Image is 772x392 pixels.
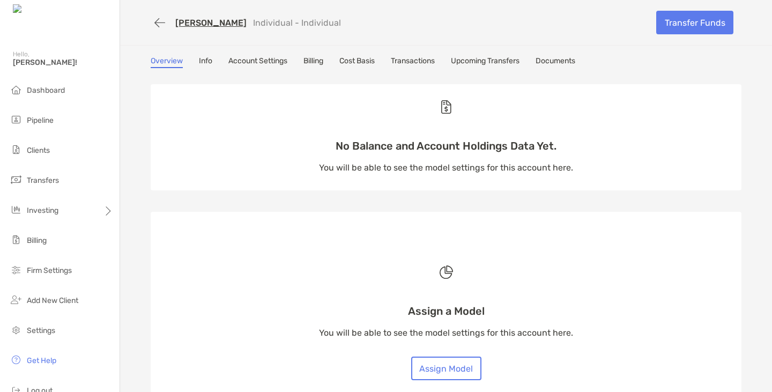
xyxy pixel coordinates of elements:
[319,161,573,174] p: You will be able to see the model settings for this account here.
[199,56,212,68] a: Info
[27,356,56,365] span: Get Help
[391,56,435,68] a: Transactions
[228,56,287,68] a: Account Settings
[27,326,55,335] span: Settings
[10,323,23,336] img: settings icon
[303,56,323,68] a: Billing
[451,56,519,68] a: Upcoming Transfers
[27,236,47,245] span: Billing
[10,263,23,276] img: firm-settings icon
[27,86,65,95] span: Dashboard
[10,173,23,186] img: transfers icon
[411,357,481,380] button: Assign Model
[319,139,573,153] p: No Balance and Account Holdings Data Yet.
[536,56,575,68] a: Documents
[319,326,573,339] p: You will be able to see the model settings for this account here.
[10,113,23,126] img: pipeline icon
[319,305,573,318] p: Assign a Model
[10,233,23,246] img: billing icon
[151,56,183,68] a: Overview
[10,203,23,216] img: investing icon
[10,353,23,366] img: get-help icon
[27,296,78,305] span: Add New Client
[27,206,58,215] span: Investing
[175,18,247,28] a: [PERSON_NAME]
[10,293,23,306] img: add_new_client icon
[27,146,50,155] span: Clients
[10,143,23,156] img: clients icon
[339,56,375,68] a: Cost Basis
[13,58,113,67] span: [PERSON_NAME]!
[13,4,58,14] img: Zoe Logo
[656,11,733,34] a: Transfer Funds
[27,266,72,275] span: Firm Settings
[10,83,23,96] img: dashboard icon
[27,176,59,185] span: Transfers
[253,18,341,28] p: Individual - Individual
[27,116,54,125] span: Pipeline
